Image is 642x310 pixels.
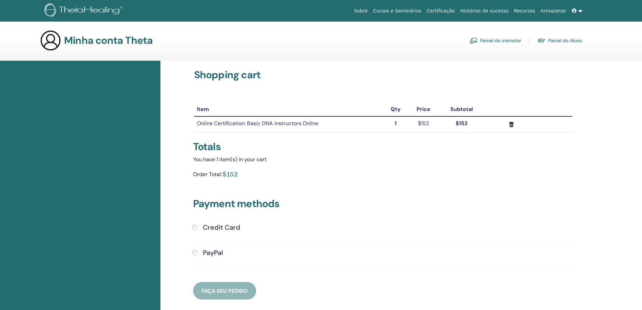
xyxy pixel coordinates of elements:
[370,5,424,17] a: Cursos e Seminários
[194,69,572,81] h3: Shopping cart
[193,198,573,213] h3: Payment methods
[538,35,582,46] a: Painel do Aluno
[203,249,223,257] h4: PayPal
[351,5,370,17] a: Sobre
[44,3,125,19] img: logo.png
[408,103,439,116] th: Price
[458,5,511,17] a: Histórias de sucesso
[395,120,397,127] strong: 1
[538,38,546,44] img: graduation-cap.svg
[203,223,240,231] h4: Credit Card
[424,5,457,17] a: Certificação
[222,169,238,179] div: $152
[40,30,61,51] img: generic-user-icon.jpg
[64,34,153,47] h3: Minha conta Theta
[194,116,383,132] td: Online Certification: Basic DNA Instructors Online
[193,141,573,153] div: Totals
[538,5,569,17] a: Armazenar
[469,35,521,46] a: Painel do instrutor
[511,5,538,17] a: Recursos
[194,103,383,116] th: Item
[193,156,573,164] div: You have 1 item(s) in your cart
[469,37,478,44] img: chalkboard-teacher.svg
[193,169,222,181] div: Order Total:
[456,120,467,127] strong: $152
[408,116,439,132] td: $152
[439,103,484,116] th: Subtotal
[383,103,408,116] th: Qty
